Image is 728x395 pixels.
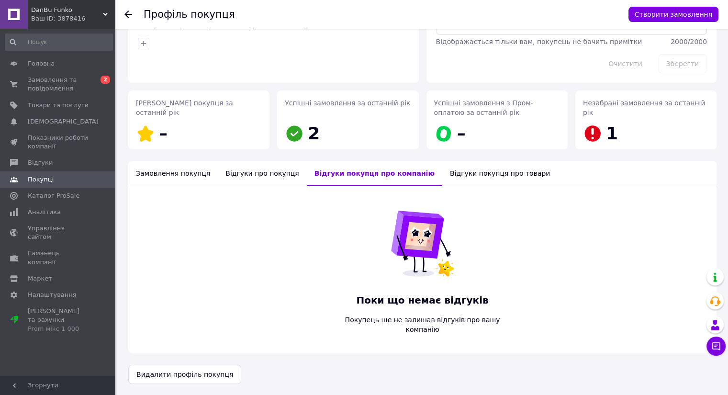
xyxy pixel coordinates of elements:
span: [PERSON_NAME] покупця за останній рік [136,99,233,116]
span: Аналітика [28,208,61,216]
span: – [159,124,168,143]
span: Показники роботи компанії [28,134,89,151]
span: Замовлення та повідомлення [28,76,89,93]
span: Відображається тільки вам, покупець не бачить примітки [436,38,642,45]
button: Створити замовлення [628,7,718,22]
div: Замовлення покупця [128,161,218,186]
div: Відгуки покупця про компанію [307,161,442,186]
span: Успішні замовлення з Пром-оплатою за останній рік [434,99,533,116]
span: DanBu Funko [31,6,103,14]
button: Видалити профіль покупця [128,365,241,384]
button: Чат з покупцем [706,337,726,356]
div: Відгуки покупця про товари [442,161,558,186]
span: Товари та послуги [28,101,89,110]
span: Головна [28,59,55,68]
span: [PERSON_NAME] та рахунки [28,307,89,333]
div: Prom мікс 1 000 [28,325,89,333]
span: 2000 / 2000 [671,38,707,45]
input: Пошук [5,34,113,51]
span: 2 [101,76,110,84]
span: Незабрані замовлення за останній рік [583,99,706,116]
span: Налаштування [28,291,77,299]
h1: Профіль покупця [144,9,235,20]
span: 1 [606,124,618,143]
span: Маркет [28,274,52,283]
span: [DEMOGRAPHIC_DATA] [28,117,99,126]
span: Покупці [28,175,54,184]
span: Гаманець компанії [28,249,89,266]
span: Успішні замовлення за останній рік [285,99,410,107]
span: Управління сайтом [28,224,89,241]
div: Відгуки про покупця [218,161,306,186]
div: Ваш ID: 3878416 [31,14,115,23]
div: Повернутися назад [124,10,132,19]
span: Каталог ProSale [28,192,79,200]
img: Поки що немає відгуків [384,205,461,282]
span: 2 [308,124,320,143]
span: Відгуки [28,158,53,167]
span: Покупець ще не залишав відгуків про вашу компанію [344,315,502,334]
span: Поки що немає відгуків [344,293,502,307]
span: – [457,124,466,143]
